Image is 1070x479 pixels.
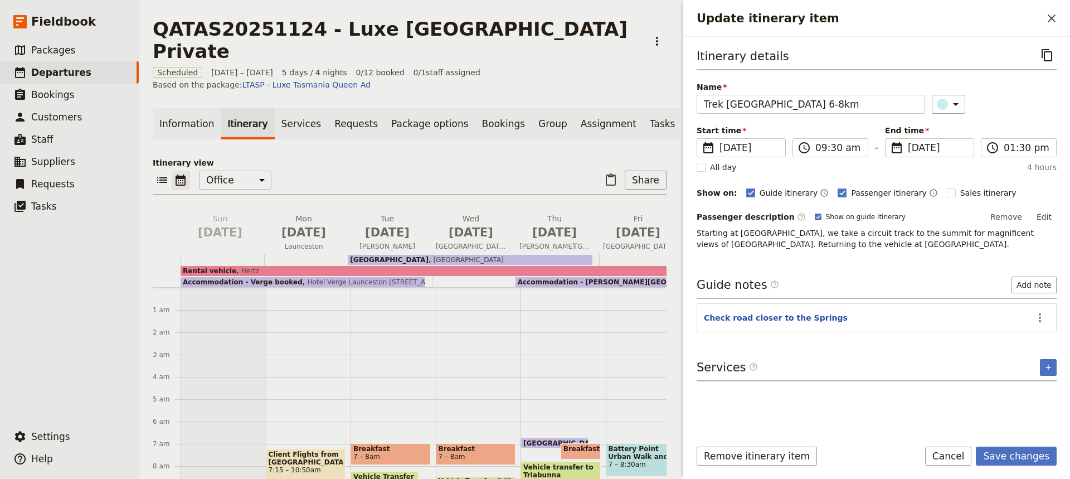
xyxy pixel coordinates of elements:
a: Itinerary [221,108,274,139]
span: Based on the package: [153,79,371,90]
button: Tue [DATE][PERSON_NAME] [348,213,431,254]
button: Remove itinerary item [697,447,817,466]
span: Passenger itinerary [851,187,926,199]
span: [DATE] [352,224,422,241]
button: Sun [DATE] [181,213,264,245]
h2: Update itinerary item [697,10,1042,27]
span: Breakfast [353,445,428,453]
span: ​ [770,280,779,289]
label: Passenger description [697,211,806,222]
span: Vehicle transfer to Triabunna [523,463,598,479]
button: Actions [1030,308,1049,327]
button: ​ [932,95,965,114]
span: 0/12 booked [356,67,405,78]
button: Calendar view [172,171,190,190]
span: 7 – 8am [353,453,380,461]
h3: Guide notes [697,277,779,293]
a: Group [532,108,574,139]
a: Information [153,108,221,139]
span: [DATE] [269,224,339,241]
span: Breakfast [439,445,513,453]
span: [PERSON_NAME] [348,242,427,251]
a: Tasks [643,108,682,139]
span: Fieldbook [31,13,96,30]
span: [GEOGRAPHIC_DATA] [431,242,510,251]
div: 4 am [153,372,181,381]
div: 5 am [153,395,181,404]
div: 2 am [153,328,181,337]
button: Copy itinerary item [1038,46,1057,65]
span: Packages [31,45,75,56]
div: Rental vehicleHertz [181,266,676,276]
button: Actions [648,32,667,51]
div: ​ [938,98,962,111]
span: Suppliers [31,156,75,167]
span: - [875,141,878,157]
span: Help [31,453,53,465]
span: [DATE] [908,141,967,154]
span: 5 days / 4 nights [282,67,347,78]
span: [DATE] [185,224,255,241]
button: Save changes [976,447,1057,466]
span: Staff [31,134,53,145]
span: [DATE] [603,224,673,241]
span: 0 / 1 staff assigned [414,67,480,78]
span: [DATE] [719,141,779,154]
span: ​ [749,362,758,371]
span: All day [710,162,737,173]
h2: Wed [436,213,506,241]
a: Assignment [574,108,643,139]
div: Breakfast7 – 8am [351,443,431,465]
span: Battery Point Urban Walk and Breakfast [609,445,683,461]
span: [PERSON_NAME][GEOGRAPHIC_DATA] [515,242,594,251]
div: Breakfast [561,443,601,459]
button: List view [153,171,172,190]
h3: Services [697,359,758,376]
span: Requests [31,178,75,190]
span: Breakfast [563,445,605,453]
div: [GEOGRAPHIC_DATA] [521,438,588,448]
div: 8 am [153,462,181,471]
div: Battery Point Urban Walk and Breakfast7 – 8:30am [606,443,686,476]
span: Client Flights from [GEOGRAPHIC_DATA] [269,451,343,466]
a: Bookings [475,108,532,139]
input: ​ [1004,141,1049,154]
h1: QATAS20251124 - Luxe [GEOGRAPHIC_DATA] Private [153,18,641,62]
span: ​ [749,362,758,376]
span: Rental vehicle [183,267,236,275]
button: Add note [1011,277,1057,293]
button: Fri [DATE][GEOGRAPHIC_DATA] [599,213,682,254]
h2: Mon [269,213,339,241]
span: ​ [770,280,779,293]
span: [DATE] – [DATE] [211,67,273,78]
span: ​ [986,141,999,154]
span: [GEOGRAPHIC_DATA] [350,256,429,264]
span: Tasks [31,201,57,212]
span: End time [885,125,974,136]
span: Show on guide itinerary [826,212,906,221]
div: Accommodation - [PERSON_NAME][GEOGRAPHIC_DATA] [515,277,676,287]
div: Breakfast7 – 8am [436,443,516,465]
span: Departures [31,67,91,78]
span: Starting at [GEOGRAPHIC_DATA], we take a circuit track to the summit for magnificent views of [GE... [697,229,1036,249]
button: Edit [1032,209,1057,225]
a: Services [275,108,328,139]
span: ​ [797,212,806,221]
input: Name [697,95,925,114]
input: ​ [815,141,861,154]
h2: Tue [352,213,422,241]
button: Time shown on guide itinerary [820,186,829,200]
button: Paste itinerary item [601,171,620,190]
span: 7 – 8am [439,453,465,461]
button: Share [625,171,667,190]
button: Check road closer to the Springs [704,312,848,323]
span: [GEOGRAPHIC_DATA] [429,256,504,264]
span: Name [697,81,925,93]
button: Add service inclusion [1040,359,1057,376]
span: 7 – 8:30am [609,461,683,468]
span: 7:15 – 10:50am [269,466,343,474]
span: [DATE] [436,224,506,241]
h2: Fri [603,213,673,241]
span: ​ [797,141,811,154]
div: Accommodation - Verge bookedHotel Verge Launceston [STREET_ADDRESS]Accommodation - [PERSON_NAME][... [181,254,683,287]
